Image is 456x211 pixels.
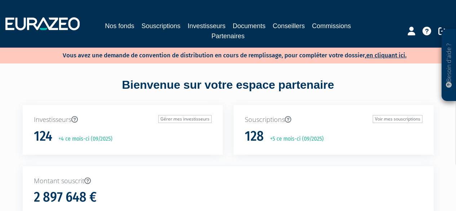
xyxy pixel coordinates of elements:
p: Souscriptions [245,115,422,124]
a: Nos fonds [105,21,134,31]
p: Montant souscrit [34,176,422,186]
h1: 124 [34,129,52,144]
a: Investisseurs [187,21,225,31]
a: Conseillers [273,21,305,31]
h1: 128 [245,129,264,144]
h1: 2 897 648 € [34,190,97,205]
a: Commissions [312,21,351,31]
a: Souscriptions [141,21,180,31]
img: 1732889491-logotype_eurazeo_blanc_rvb.png [5,17,80,30]
a: Gérer mes investisseurs [158,115,212,123]
p: +5 ce mois-ci (09/2025) [265,135,324,143]
a: en cliquant ici. [366,52,407,59]
p: +4 ce mois-ci (09/2025) [53,135,112,143]
div: Bienvenue sur votre espace partenaire [17,77,439,105]
p: Investisseurs [34,115,212,124]
a: Documents [233,21,266,31]
a: Partenaires [211,31,244,41]
p: Vous avez une demande de convention de distribution en cours de remplissage, pour compléter votre... [42,49,407,60]
p: Besoin d'aide ? [445,33,453,98]
a: Voir mes souscriptions [373,115,422,123]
